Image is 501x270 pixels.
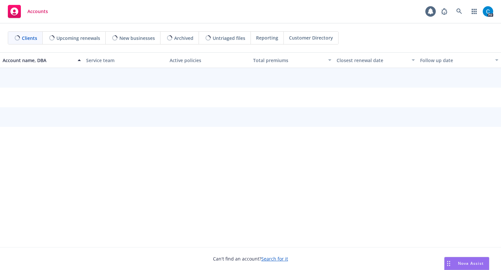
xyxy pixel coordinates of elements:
button: Service team [83,52,167,68]
span: New businesses [119,35,155,42]
span: Upcoming renewals [56,35,100,42]
span: Untriaged files [213,35,245,42]
a: Search for it [261,256,288,262]
span: Accounts [27,9,48,14]
button: Closest renewal date [334,52,417,68]
div: Drag to move [445,257,453,270]
div: Service team [86,57,164,64]
span: Can't find an account? [213,255,288,262]
button: Nova Assist [444,257,489,270]
span: Customer Directory [289,34,333,41]
div: Total premiums [253,57,324,64]
button: Active policies [167,52,250,68]
span: Nova Assist [458,261,484,266]
a: Accounts [5,2,51,21]
div: Account name, DBA [3,57,74,64]
a: Switch app [468,5,481,18]
a: Search [453,5,466,18]
span: Reporting [256,34,278,41]
span: Clients [22,35,37,42]
div: Active policies [170,57,248,64]
a: Report a Bug [438,5,451,18]
button: Total premiums [250,52,334,68]
button: Follow up date [417,52,501,68]
img: photo [483,6,493,17]
div: Follow up date [420,57,491,64]
span: Archived [174,35,193,42]
div: Closest renewal date [337,57,408,64]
